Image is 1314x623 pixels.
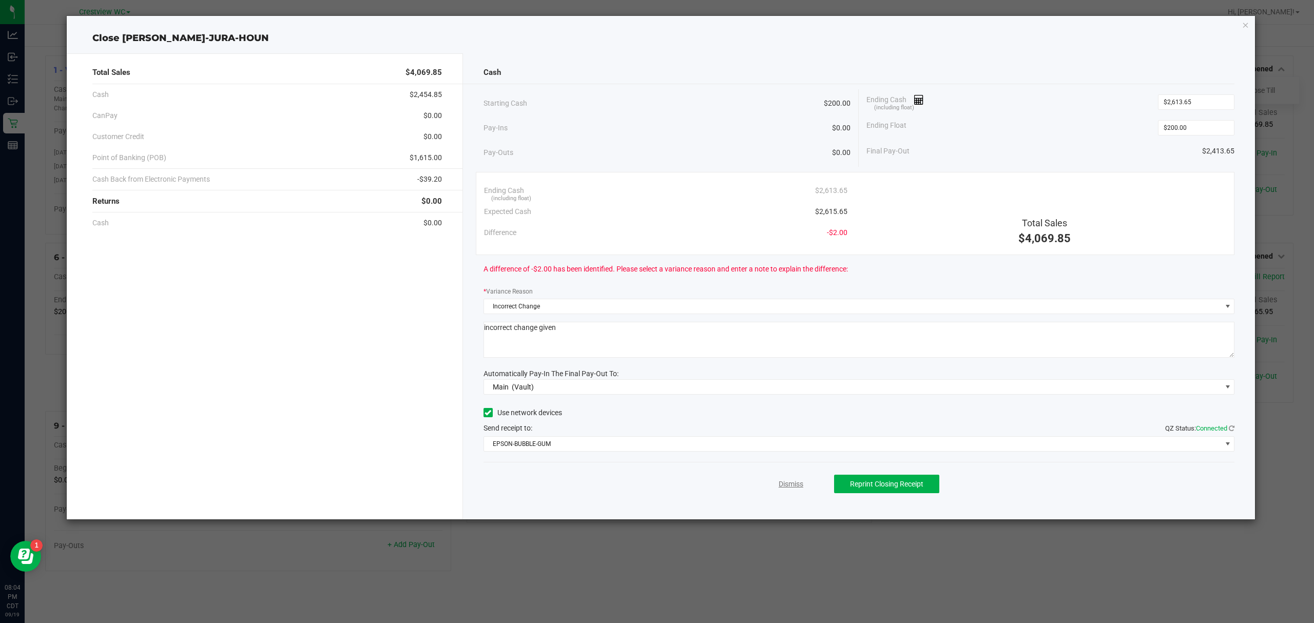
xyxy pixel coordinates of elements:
span: $0.00 [832,123,851,133]
span: $0.00 [423,110,442,121]
span: (including float) [491,194,531,203]
span: EPSON-BUBBLE-GUM [484,437,1222,451]
span: $1,615.00 [410,152,442,163]
span: $0.00 [423,218,442,228]
span: Expected Cash [484,206,531,217]
span: $2,413.65 [1202,146,1234,157]
span: Difference [484,227,516,238]
span: $200.00 [824,98,851,109]
span: Send receipt to: [484,424,532,432]
span: -$2.00 [827,227,847,238]
span: $0.00 [421,196,442,207]
span: $4,069.85 [1018,232,1071,245]
span: Total Sales [1022,218,1067,228]
span: Ending Cash [866,94,924,110]
span: $0.00 [423,131,442,142]
span: Point of Banking (POB) [92,152,166,163]
span: Main [493,383,509,391]
span: $2,613.65 [815,185,847,196]
iframe: Resource center unread badge [30,539,43,552]
span: -$39.20 [417,174,442,185]
button: Reprint Closing Receipt [834,475,939,493]
span: QZ Status: [1165,424,1234,432]
span: Ending Cash [484,185,524,196]
span: Total Sales [92,67,130,79]
span: Starting Cash [484,98,527,109]
span: Ending Float [866,120,906,135]
span: Automatically Pay-In The Final Pay-Out To: [484,369,619,378]
span: Cash [92,218,109,228]
span: (including float) [874,104,914,112]
span: (Vault) [512,383,534,391]
div: Returns [92,190,442,212]
span: Connected [1196,424,1227,432]
span: Cash Back from Electronic Payments [92,174,210,185]
span: $0.00 [832,147,851,158]
span: Customer Credit [92,131,144,142]
span: Final Pay-Out [866,146,910,157]
label: Variance Reason [484,287,533,296]
div: Close [PERSON_NAME]-JURA-HOUN [67,31,1255,45]
span: Pay-Ins [484,123,508,133]
span: Pay-Outs [484,147,513,158]
label: Use network devices [484,407,562,418]
span: Cash [92,89,109,100]
span: Cash [484,67,501,79]
iframe: Resource center [10,541,41,572]
span: $2,454.85 [410,89,442,100]
span: $2,615.65 [815,206,847,217]
span: Incorrect Change [484,299,1222,314]
span: CanPay [92,110,118,121]
a: Dismiss [779,479,803,490]
span: A difference of -$2.00 has been identified. Please select a variance reason and enter a note to e... [484,264,848,275]
span: Reprint Closing Receipt [850,480,923,488]
span: $4,069.85 [405,67,442,79]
